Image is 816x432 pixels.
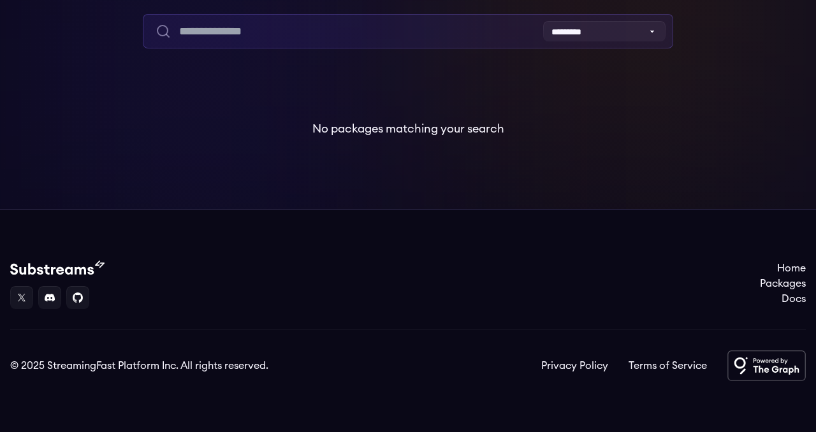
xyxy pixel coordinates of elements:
[10,358,268,373] div: © 2025 StreamingFast Platform Inc. All rights reserved.
[10,261,105,276] img: Substream's logo
[541,358,608,373] a: Privacy Policy
[760,261,806,276] a: Home
[312,120,504,138] p: No packages matching your search
[760,276,806,291] a: Packages
[629,358,707,373] a: Terms of Service
[727,350,806,381] img: Powered by The Graph
[760,291,806,306] a: Docs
